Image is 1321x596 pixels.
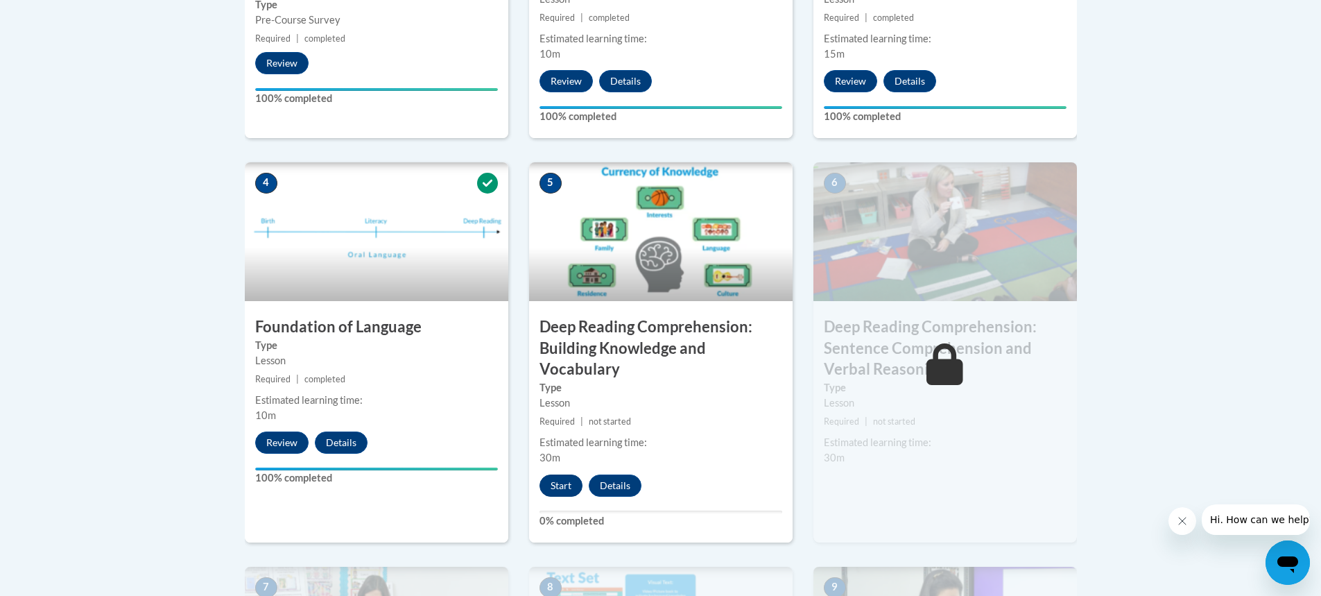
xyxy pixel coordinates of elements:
div: Your progress [824,106,1067,109]
span: | [865,416,867,427]
span: | [296,33,299,44]
label: Type [539,380,782,395]
div: Estimated learning time: [539,435,782,450]
div: Estimated learning time: [539,31,782,46]
span: not started [589,416,631,427]
span: | [296,374,299,384]
div: Estimated learning time: [824,31,1067,46]
div: Lesson [255,353,498,368]
span: 6 [824,173,846,194]
h3: Foundation of Language [245,316,508,338]
iframe: Button to launch messaging window [1266,540,1310,585]
button: Details [599,70,652,92]
div: Pre-Course Survey [255,12,498,28]
span: 30m [539,452,560,463]
label: Type [255,338,498,353]
div: Lesson [824,395,1067,411]
div: Your progress [255,468,498,470]
label: Type [824,380,1067,395]
h3: Deep Reading Comprehension: Building Knowledge and Vocabulary [529,316,793,380]
div: Your progress [255,88,498,91]
button: Review [255,432,309,454]
div: Estimated learning time: [255,393,498,408]
button: Details [315,432,368,454]
span: Required [824,12,859,23]
button: Review [824,70,877,92]
label: 100% completed [255,91,498,106]
iframe: Close message [1168,507,1196,535]
span: | [580,12,583,23]
div: Estimated learning time: [824,435,1067,450]
span: 15m [824,48,845,60]
span: 10m [539,48,560,60]
span: completed [589,12,630,23]
button: Details [883,70,936,92]
label: 100% completed [539,109,782,124]
span: completed [304,33,345,44]
img: Course Image [529,162,793,301]
span: Required [539,12,575,23]
span: completed [304,374,345,384]
h3: Deep Reading Comprehension: Sentence Comprehension and Verbal Reasoning [813,316,1077,380]
span: | [580,416,583,427]
span: Hi. How can we help? [8,10,112,21]
button: Details [589,475,641,497]
iframe: Message from company [1202,504,1310,535]
span: 4 [255,173,277,194]
button: Review [255,52,309,74]
div: Lesson [539,395,782,411]
button: Start [539,475,582,497]
span: 5 [539,173,562,194]
span: not started [873,416,915,427]
span: Required [539,416,575,427]
span: 10m [255,409,276,421]
span: Required [255,374,291,384]
span: Required [824,416,859,427]
img: Course Image [245,162,508,301]
div: Your progress [539,106,782,109]
span: completed [873,12,914,23]
label: 0% completed [539,513,782,529]
span: Required [255,33,291,44]
span: 30m [824,452,845,463]
img: Course Image [813,162,1077,301]
label: 100% completed [824,109,1067,124]
button: Review [539,70,593,92]
span: | [865,12,867,23]
label: 100% completed [255,470,498,486]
